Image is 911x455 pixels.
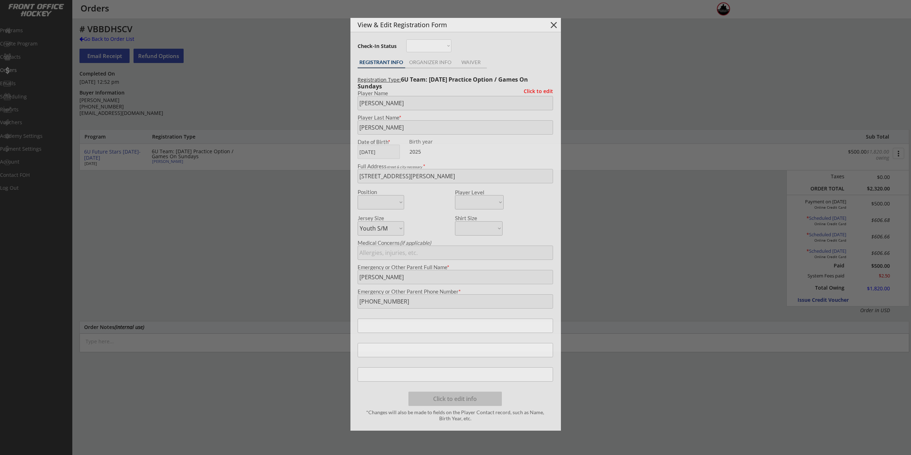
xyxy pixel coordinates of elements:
[358,265,553,270] div: Emergency or Other Parent Full Name
[408,392,502,406] button: Click to edit info
[358,289,553,294] div: Emergency or Other Parent Phone Number
[358,21,536,28] div: View & Edit Registration Form
[358,169,553,183] input: Street, City, Province/State
[409,139,454,145] div: We are transitioning the system to collect and store date of birth instead of just birth year to ...
[358,115,553,120] div: Player Last Name
[456,60,487,65] div: WAIVER
[410,148,454,155] div: 2025
[358,246,553,260] input: Allergies, injuries, etc.
[400,239,431,246] em: (if applicable)
[358,91,553,96] div: Player Name
[358,76,401,83] u: Registration Type:
[455,190,504,195] div: Player Level
[358,139,404,145] div: Date of Birth
[409,139,454,144] div: Birth year
[358,76,529,90] strong: 6U Team: [DATE] Practice Option / Games On Sundays
[358,60,405,65] div: REGISTRANT INFO
[405,60,456,65] div: ORGANIZER INFO
[518,89,553,94] div: Click to edit
[358,216,394,221] div: Jersey Size
[358,164,553,169] div: Full Address
[358,189,394,195] div: Position
[361,410,549,422] div: *Changes will also be made to fields on the Player Contact record, such as Name, Birth Year, etc.
[548,20,559,30] button: close
[387,165,422,169] em: street & city necessary
[358,240,553,246] div: Medical Concerns
[358,44,398,49] div: Check-In Status
[455,216,492,221] div: Shirt Size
